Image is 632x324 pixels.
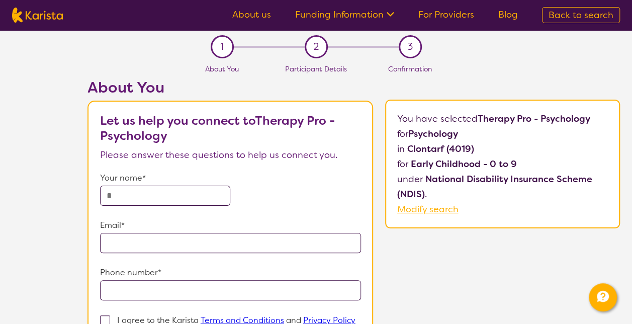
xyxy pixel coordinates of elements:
p: Your name* [100,171,361,186]
button: Channel Menu [589,283,617,311]
span: Back to search [549,9,613,21]
b: Let us help you connect to Therapy Pro - Psychology [100,113,335,144]
p: in [397,141,608,156]
span: 3 [407,39,413,54]
span: Confirmation [388,64,432,73]
p: under . [397,172,608,202]
b: National Disability Insurance Scheme (NDIS) [397,173,592,200]
span: 2 [313,39,319,54]
span: Participant Details [285,64,347,73]
a: About us [232,9,271,21]
p: for [397,126,608,141]
p: Email* [100,218,361,233]
b: Early Childhood - 0 to 9 [410,158,516,170]
a: Modify search [397,203,458,215]
p: You have selected [397,111,608,217]
b: Clontarf (4019) [407,143,474,155]
a: Funding Information [295,9,394,21]
h2: About You [87,78,373,97]
img: Karista logo [12,8,63,23]
span: 1 [220,39,224,54]
a: For Providers [418,9,474,21]
b: Therapy Pro - Psychology [477,113,590,125]
p: Please answer these questions to help us connect you. [100,147,361,163]
a: Blog [498,9,518,21]
b: Psychology [408,128,458,140]
p: Phone number* [100,265,361,280]
span: About You [205,64,239,73]
a: Back to search [542,7,620,23]
p: for [397,156,608,172]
